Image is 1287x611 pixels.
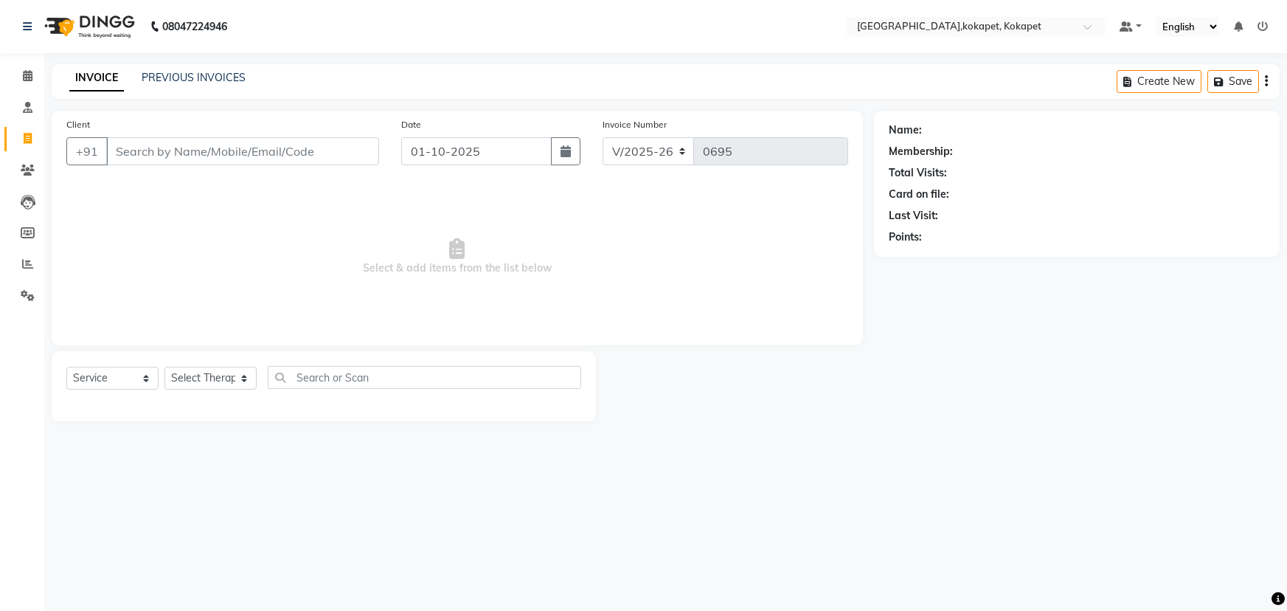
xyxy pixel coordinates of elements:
button: Create New [1117,70,1201,93]
div: Points: [889,229,922,245]
button: +91 [66,137,108,165]
input: Search or Scan [268,366,581,389]
div: Membership: [889,144,953,159]
a: PREVIOUS INVOICES [142,71,246,84]
b: 08047224946 [162,6,227,47]
label: Date [401,118,421,131]
img: logo [38,6,139,47]
input: Search by Name/Mobile/Email/Code [106,137,379,165]
div: Name: [889,122,922,138]
label: Invoice Number [603,118,667,131]
button: Save [1207,70,1259,93]
span: Select & add items from the list below [66,183,848,331]
a: INVOICE [69,65,124,92]
div: Total Visits: [889,165,947,181]
label: Client [66,118,90,131]
div: Last Visit: [889,208,938,224]
div: Card on file: [889,187,949,202]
